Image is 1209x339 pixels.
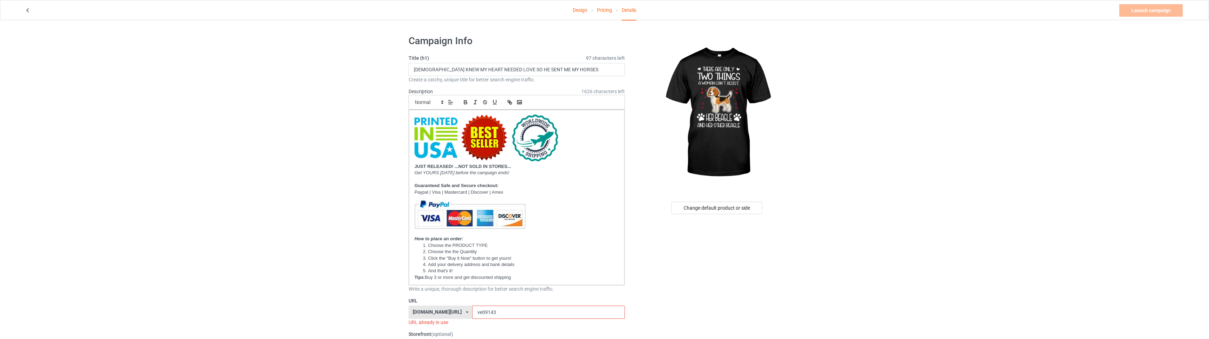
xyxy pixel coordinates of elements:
[414,274,619,281] p: :Buy 3 or more and get discounted shipping
[414,164,511,169] strong: JUST RELEASED! ...NOT SOLD IN STORES...
[414,183,499,188] strong: Guaranteed Safe and Secure checkout:
[414,236,463,241] em: How to place an order:
[573,0,587,20] a: Design
[409,319,625,326] div: URL already in use
[421,261,619,268] li: Add your delivery address and bank details
[581,88,625,95] span: 1626 characters left
[409,331,625,338] label: Storefront
[414,189,619,196] p: Paypal | Visa | Mastercard | Discover | Amex
[421,268,619,274] li: And that's it!
[421,255,619,261] li: Click the "Buy it Now" button to get yours!
[622,0,636,21] div: Details
[671,202,762,214] div: Change default product or side
[421,249,619,255] li: Choose the the Quantity
[413,309,462,314] div: [DOMAIN_NAME][URL]
[421,242,619,249] li: Choose the PRODUCT TYPE
[409,35,625,47] h1: Campaign Info
[586,55,625,62] span: 97 characters left
[409,297,625,304] label: URL
[409,89,433,94] label: Description
[431,331,453,337] span: (optional)
[414,275,424,280] strong: Tips
[409,285,625,292] div: Write a unique, thorough description for better search engine traffic.
[409,76,625,83] div: Create a catchy, unique title for better search engine traffic.
[414,170,509,175] em: Get YOURS [DATE] before the campaign ends!
[597,0,612,20] a: Pricing
[414,114,558,161] img: 0f398873-31b8-474e-a66b-c8d8c57c2412
[409,55,625,62] label: Title (h1)
[414,195,525,234] img: AM_mc_vs_dc_ae.jpg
